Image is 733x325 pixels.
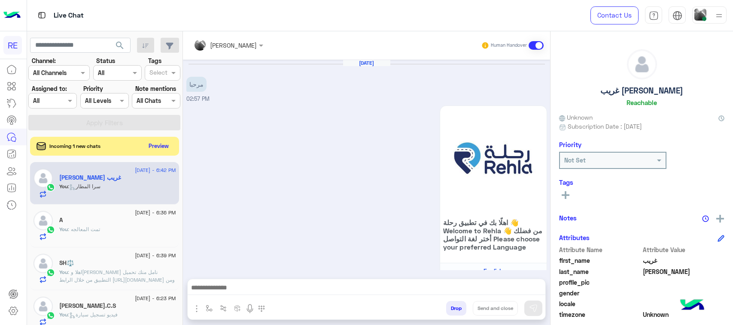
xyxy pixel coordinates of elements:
[559,245,641,254] span: Attribute Name
[216,301,231,315] button: Trigger scenario
[559,178,724,186] h6: Tags
[559,214,577,222] h6: Notes
[559,256,641,265] span: first_name
[59,217,63,224] h5: A
[59,174,121,181] h5: غريب الويباري
[484,267,503,274] span: English
[59,259,74,267] h5: SH⚖️
[627,50,657,79] img: defaultAdmin.png
[46,311,55,320] img: WhatsApp
[186,96,210,102] span: 02:57 PM
[649,11,659,21] img: tab
[135,252,176,259] span: [DATE] - 6:39 PM
[443,218,544,251] span: اهلًا بك في تطبيق رحلة 👋 Welcome to Rehla 👋 من فضلك أختر لغة التواصل Please choose your preferred...
[446,301,466,316] button: Drop
[220,305,227,312] img: Trigger scenario
[49,142,100,150] span: Incoming 1 new chats
[627,99,657,106] h6: Reachable
[529,304,538,313] img: send message
[59,226,68,232] span: You
[3,36,22,54] div: RE
[643,289,725,298] span: null
[46,183,55,192] img: WhatsApp
[68,311,118,318] span: : فيديو تسجيل سيارة
[46,268,55,277] img: WhatsApp
[59,311,68,318] span: You
[343,60,390,66] h6: [DATE]
[559,278,641,287] span: profile_pic
[68,226,100,232] span: تمت المعالجه
[59,269,68,275] span: You
[234,305,241,312] img: create order
[148,56,161,65] label: Tags
[702,215,709,222] img: notes
[559,299,641,308] span: locale
[245,304,255,314] img: send voice note
[148,68,167,79] div: Select
[716,215,724,223] img: add
[33,211,53,230] img: defaultAdmin.png
[559,289,641,298] span: gender
[33,297,53,316] img: defaultAdmin.png
[559,234,590,241] h6: Attributes
[643,256,725,265] span: غريب
[643,245,725,254] span: Attribute Value
[115,40,125,51] span: search
[135,295,176,302] span: [DATE] - 6:23 PM
[83,84,103,93] label: Priority
[443,109,544,209] img: 88.jpg
[672,11,682,21] img: tab
[559,267,641,276] span: last_name
[491,42,527,49] small: Human Handover
[3,6,21,24] img: Logo
[643,299,725,308] span: null
[96,56,115,65] label: Status
[258,305,265,312] img: make a call
[559,141,581,148] h6: Priority
[59,183,68,190] span: You
[46,226,55,234] img: WhatsApp
[568,122,642,131] span: Subscription Date : [DATE]
[643,310,725,319] span: Unknown
[643,267,725,276] span: الويباري
[590,6,639,24] a: Contact Us
[206,305,213,312] img: select flow
[135,209,176,217] span: [DATE] - 6:36 PM
[145,140,173,152] button: Preview
[33,169,53,188] img: defaultAdmin.png
[694,9,706,21] img: userImage
[36,10,47,21] img: tab
[32,84,67,93] label: Assigned to:
[33,254,53,273] img: defaultAdmin.png
[109,38,131,56] button: search
[559,113,593,122] span: Unknown
[54,10,84,21] p: Live Chat
[68,183,100,190] span: : سرا المطار
[600,86,683,96] h5: غريب [PERSON_NAME]
[32,56,56,65] label: Channel:
[135,166,176,174] span: [DATE] - 6:42 PM
[186,77,207,92] p: 14/9/2025, 2:57 PM
[559,310,641,319] span: timezone
[231,301,245,315] button: create order
[645,6,662,24] a: tab
[135,84,176,93] label: Note mentions
[59,302,116,310] h5: Marwa Rehla.C.S
[677,291,707,321] img: hulul-logo.png
[714,10,724,21] img: profile
[28,115,180,130] button: Apply Filters
[192,304,202,314] img: send attachment
[202,301,216,315] button: select flow
[473,301,518,316] button: Send and close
